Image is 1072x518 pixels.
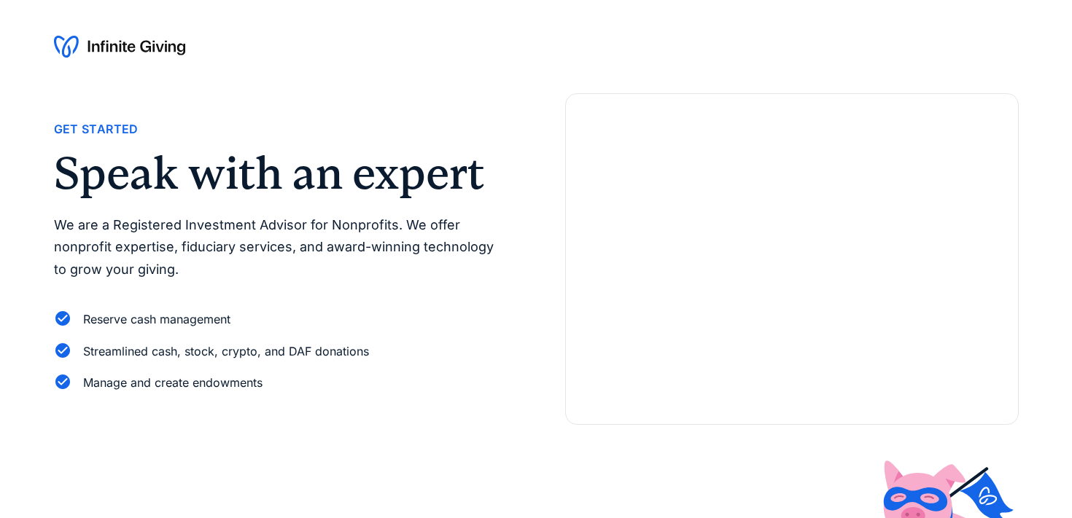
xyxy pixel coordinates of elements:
div: Reserve cash management [83,310,230,329]
h2: Speak with an expert [54,151,508,196]
div: Manage and create endowments [83,373,263,393]
div: Streamlined cash, stock, crypto, and DAF donations [83,342,369,361]
p: We are a Registered Investment Advisor for Nonprofits. We offer nonprofit expertise, fiduciary se... [54,214,508,281]
iframe: Form 0 [589,141,995,401]
div: Get Started [54,119,139,139]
